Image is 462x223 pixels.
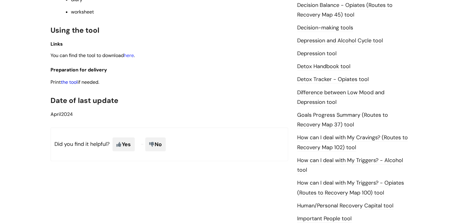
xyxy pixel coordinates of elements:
span: April [51,111,61,117]
a: Detox Tracker - Opiates tool [297,76,369,83]
p: Did you find it helpful? [51,128,288,161]
a: Depression and Alcohol Cycle tool [297,37,383,45]
a: the tool [61,79,78,85]
a: Important People tool [297,215,352,223]
a: here [124,52,134,59]
a: How can I deal with My Triggers? - Opiates (Routes to Recovery Map 100) tool [297,179,404,197]
a: Difference between Low Mood and Depression tool [297,89,384,106]
a: Detox Handbook tool [297,63,350,71]
a: Decision Balance - Opiates (Routes to Recovery Map 45) tool [297,2,393,19]
span: No [145,137,166,151]
span: Links [51,41,63,47]
span: Print [51,79,61,85]
a: Decision-making tools [297,24,353,32]
a: Depression tool [297,50,337,58]
span: worksheet [71,9,94,15]
span: You can find the tool to download . [51,52,135,59]
a: Human/Personal Recovery Capital tool [297,202,393,210]
span: Preparation for delivery [51,67,107,73]
span: if needed. [61,79,99,85]
span: Using the tool [51,26,99,35]
a: Goals Progress Summary (Routes to Recovery Map 37) tool [297,111,388,129]
a: How can I deal with My Cravings? (Routes to Recovery Map 102) tool [297,134,408,151]
span: Yes [112,137,135,151]
span: 2024 [51,111,73,117]
span: Date of last update [51,96,118,105]
a: How can I deal with My Triggers? - Alcohol tool [297,157,403,174]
